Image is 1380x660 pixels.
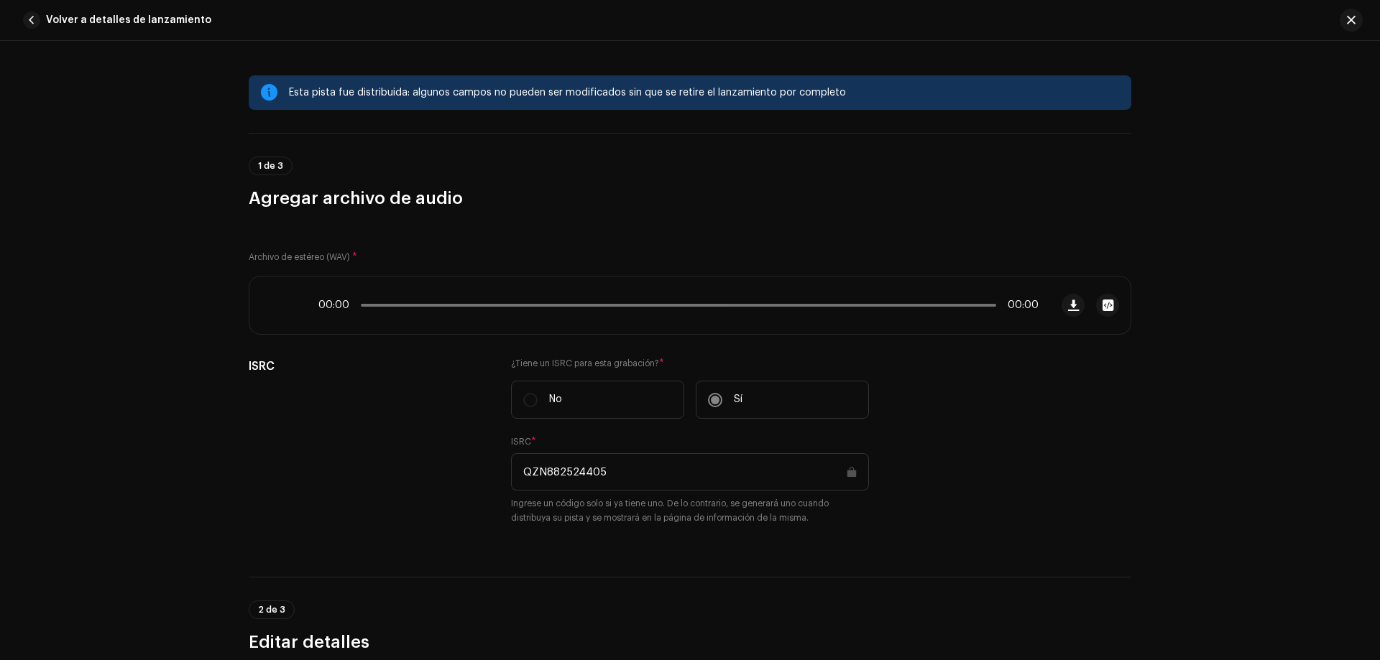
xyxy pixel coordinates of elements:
h5: ISRC [249,358,488,375]
h3: Agregar archivo de audio [249,187,1131,210]
div: Esta pista fue distribuida: algunos campos no pueden ser modificados sin que se retire el lanzami... [289,84,1120,101]
span: 00:00 [318,299,355,311]
span: 1 de 3 [258,162,283,170]
small: Ingrese un código solo si ya tiene uno. De lo contrario, se generará uno cuando distribuya su pis... [511,496,869,525]
p: No [549,392,562,407]
label: ISRC [511,436,536,447]
p: Sí [734,392,742,407]
input: ABXYZ####### [511,453,869,491]
label: ¿Tiene un ISRC para esta grabación? [511,358,869,369]
small: Archivo de estéreo (WAV) [249,253,350,261]
span: 2 de 3 [258,605,285,614]
h3: Editar detalles [249,631,1131,654]
span: 00:00 [1002,299,1039,311]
